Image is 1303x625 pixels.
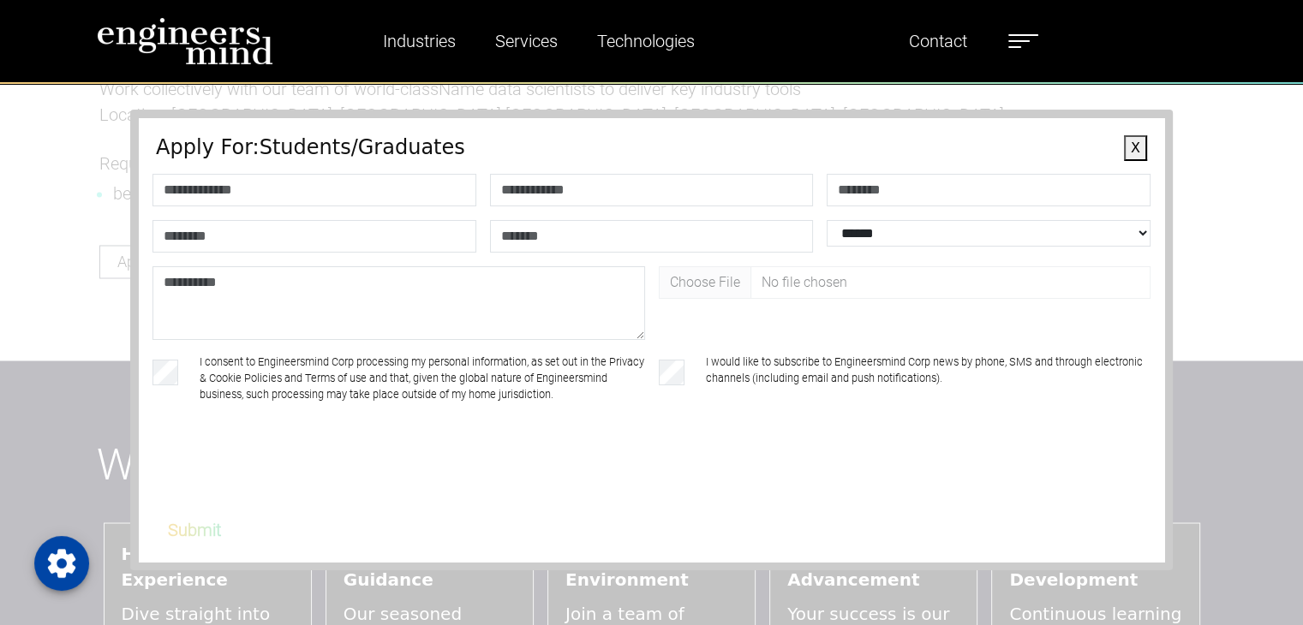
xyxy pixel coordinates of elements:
label: I would like to subscribe to Engineersmind Corp news by phone, SMS and through electronic channel... [706,354,1151,403]
button: X [1124,135,1147,161]
img: logo [97,17,273,65]
h4: Apply For: Students/Graduates [156,135,1147,160]
a: Services [488,21,565,61]
a: Technologies [590,21,702,61]
iframe: reCAPTCHA [156,445,416,512]
label: I consent to Engineersmind Corp processing my personal information, as set out in the Privacy & C... [200,354,644,403]
a: Contact [902,21,974,61]
a: Industries [376,21,463,61]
